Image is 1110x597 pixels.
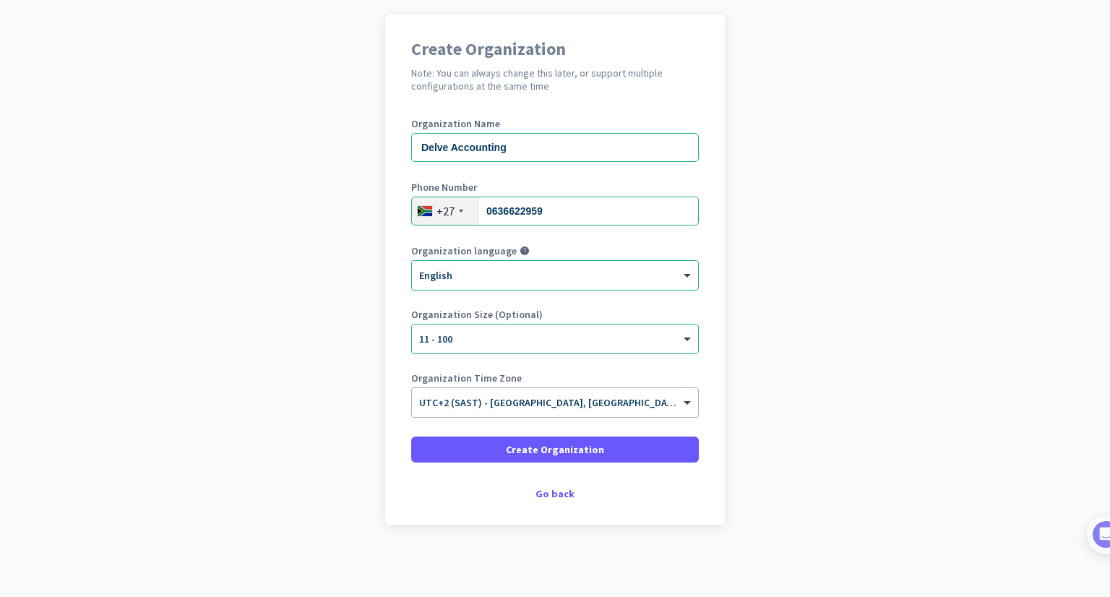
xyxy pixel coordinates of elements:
[411,66,699,93] h2: Note: You can always change this later, or support multiple configurations at the same time
[436,204,455,218] div: +27
[520,246,530,256] i: help
[411,133,699,162] input: What is the name of your organization?
[411,119,699,129] label: Organization Name
[411,489,699,499] div: Go back
[506,442,604,457] span: Create Organization
[411,373,699,383] label: Organization Time Zone
[411,246,517,256] label: Organization language
[411,437,699,463] button: Create Organization
[411,197,699,226] input: 10 123 4567
[411,40,699,58] h1: Create Organization
[411,182,699,192] label: Phone Number
[411,309,699,319] label: Organization Size (Optional)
